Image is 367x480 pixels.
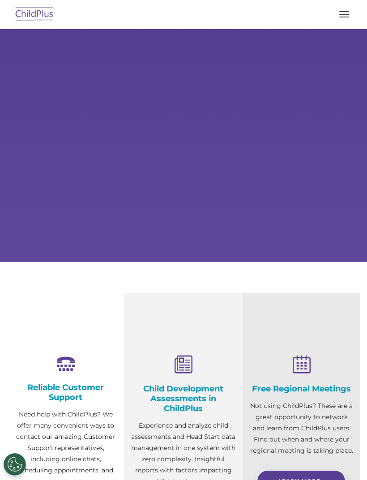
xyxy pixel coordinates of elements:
h4: Child Development Assessments in ChildPlus [131,384,235,413]
img: ChildPlus by Procare Solutions [13,4,55,25]
h4: Reliable Customer Support [13,382,118,402]
h4: Free Regional Meetings [249,384,354,394]
button: Cookies Settings [4,453,26,476]
p: Not using ChildPlus? These are a great opportunity to network and learn from ChildPlus users. Fin... [249,400,354,456]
